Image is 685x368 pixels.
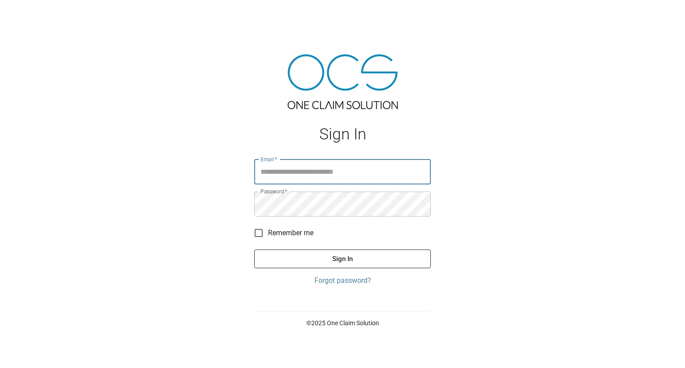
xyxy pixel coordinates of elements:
[254,249,431,268] button: Sign In
[254,319,431,327] p: © 2025 One Claim Solution
[254,125,431,143] h1: Sign In
[288,54,398,109] img: ocs-logo-tra.png
[260,155,277,163] label: Email
[260,188,287,195] label: Password
[268,228,314,238] span: Remember me
[254,275,431,286] a: Forgot password?
[11,5,46,23] img: ocs-logo-white-transparent.png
